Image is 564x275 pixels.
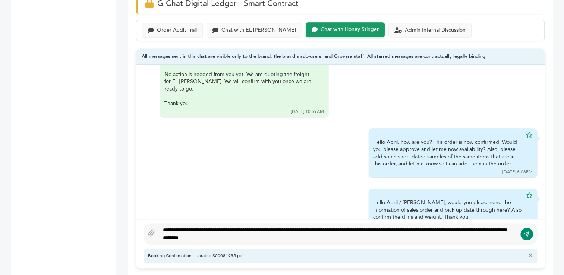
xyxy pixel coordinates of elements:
div: Hi April, [164,56,313,107]
div: Thank you, [164,100,313,107]
div: [DATE] 10:59AM [291,108,324,115]
div: No action is needed from you yet. We are quoting the freight for EL [PERSON_NAME]. We will confir... [164,71,313,93]
div: Hello April / [PERSON_NAME], would you please send the information of sales order and pick up dat... [373,199,522,221]
div: Chat with Honey Stinger [321,26,379,33]
div: Chat with EL [PERSON_NAME] [221,27,296,34]
div: All messages sent in this chat are visible only to the brand, the brand's sub-users, and Grovara ... [136,48,545,65]
div: Hello April, how are you? This order is now confirmed. Would you please approve and let me now av... [373,139,522,168]
div: Order Audit Trail [157,27,197,34]
div: Admin Internal Discussion [405,27,466,34]
div: [DATE] 6:06PM [502,169,533,175]
span: Booking Confirmation - Unrated S00081935.pdf [148,253,524,259]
